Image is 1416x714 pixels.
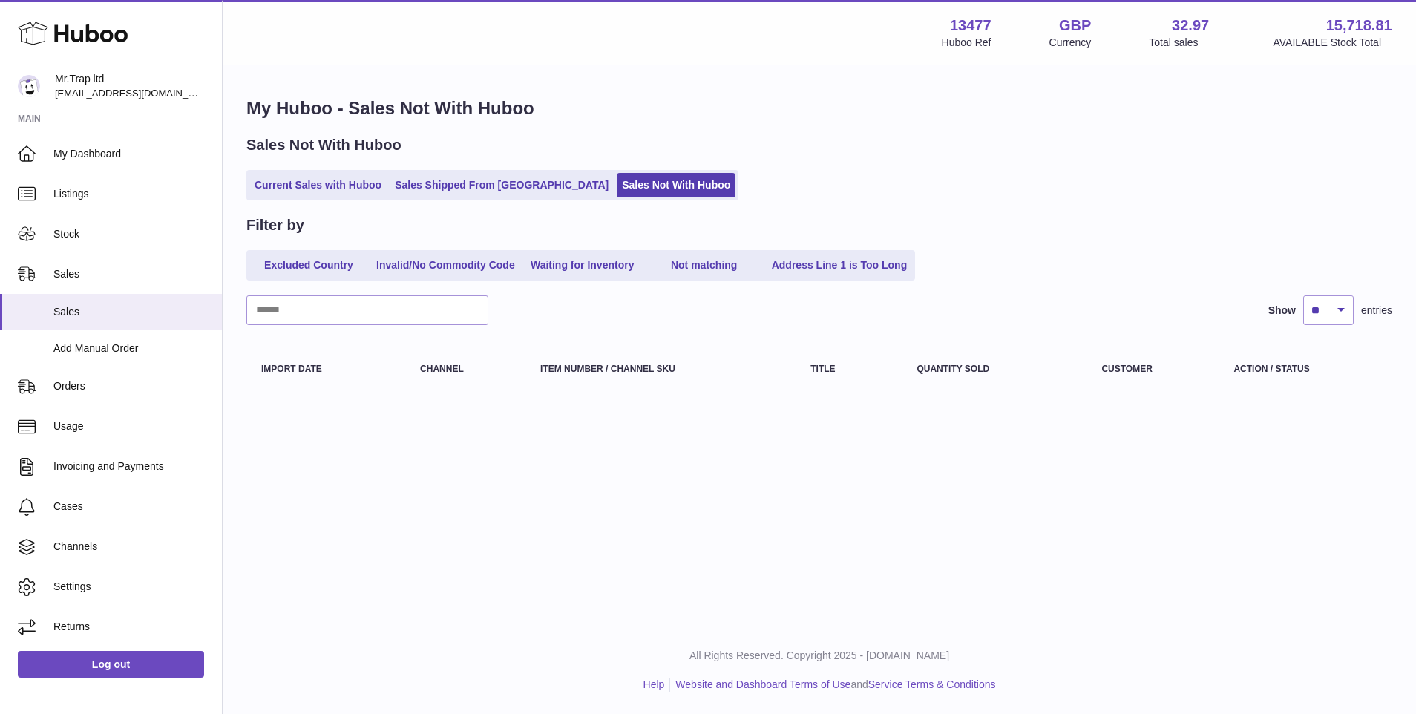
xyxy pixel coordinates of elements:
div: Currency [1049,36,1092,50]
span: Channels [53,540,211,554]
img: office@grabacz.eu [18,75,40,97]
span: Invoicing and Payments [53,459,195,474]
span: Returns [53,620,211,634]
span: Stock [53,227,195,241]
div: Item Number / Channel SKU [538,364,767,374]
h2: Filter by [246,215,304,235]
a: 15,718.81 AVAILABLE Stock Total [1273,16,1398,50]
a: Log out [18,651,204,678]
a: Current Sales with Huboo [249,173,387,197]
a: Excluded Country [249,253,368,278]
span: Import date [261,364,322,374]
div: Channel [423,364,508,374]
h2: Sales Not With Huboo [246,135,401,155]
span: 15,718.81 [1315,16,1381,36]
span: Listings [53,187,195,201]
label: Show [1268,304,1296,318]
a: 32.97 Total sales [1149,16,1215,50]
span: Sales [53,267,195,281]
span: Orders [53,379,195,393]
h1: My Huboo - Sales Not With Huboo [246,96,1392,120]
span: 32.97 [1161,16,1198,36]
span: AVAILABLE Stock Total [1273,36,1398,50]
span: [EMAIL_ADDRESS][DOMAIN_NAME] [55,87,218,99]
p: All Rights Reserved. Copyright 2025 - [DOMAIN_NAME] [235,649,1404,663]
a: Help [643,678,665,690]
a: Not matching [645,253,764,278]
div: Huboo Ref [942,36,991,50]
span: Sales [53,305,211,319]
div: Action / Status [1242,364,1377,374]
div: Mr.Trap ltd [55,72,189,100]
strong: 13477 [950,16,991,36]
span: Title [796,364,821,374]
a: Invalid/No Commodity Code [371,253,520,278]
li: and [670,678,995,692]
span: Add Manual Order [53,341,211,356]
span: My Dashboard [53,147,211,161]
span: Usage [53,419,211,433]
a: Website and Dashboard Terms of Use [675,678,850,690]
div: Customer [1115,364,1212,374]
a: Address Line 1 is Too Long [767,253,913,278]
a: Service Terms & Conditions [868,678,996,690]
span: Settings [53,580,211,594]
span: Cases [53,500,211,514]
span: Quantity Sold [918,364,991,374]
a: Waiting for Inventory [523,253,642,278]
a: Sales Shipped From [GEOGRAPHIC_DATA] [390,173,614,197]
a: Sales Not With Huboo [617,173,735,197]
span: Total sales [1149,36,1215,50]
strong: GBP [1059,16,1091,36]
span: entries [1361,304,1392,318]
